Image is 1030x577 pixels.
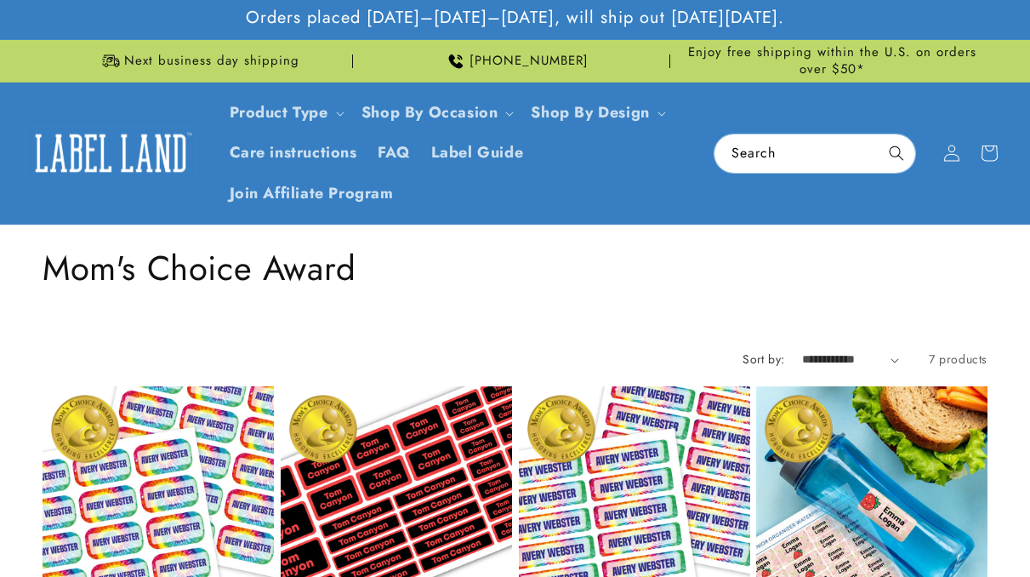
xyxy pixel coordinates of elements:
span: Next business day shipping [124,53,299,70]
span: FAQ [378,143,411,163]
summary: Shop By Design [521,93,672,133]
a: Care instructions [219,133,367,173]
div: Announcement [677,40,987,82]
a: Product Type [230,101,328,123]
img: Label Land [26,127,196,180]
span: [PHONE_NUMBER] [469,53,589,70]
h1: Mom's Choice Award [43,246,987,290]
span: Care instructions [230,143,357,163]
span: 7 products [929,351,987,368]
span: Shop By Occasion [361,103,498,123]
a: Join Affiliate Program [219,174,404,214]
a: Label Guide [421,133,534,173]
span: Enjoy free shipping within the U.S. on orders over $50* [677,44,987,77]
summary: Shop By Occasion [351,93,521,133]
span: Orders placed [DATE]–[DATE]–[DATE], will ship out [DATE][DATE]. [246,7,784,29]
span: Join Affiliate Program [230,184,394,203]
a: Label Land [20,120,202,186]
div: Announcement [360,40,670,82]
button: Search [878,134,915,172]
a: FAQ [367,133,421,173]
summary: Product Type [219,93,351,133]
div: Announcement [43,40,353,82]
a: Shop By Design [531,101,649,123]
span: Label Guide [431,143,524,163]
label: Sort by: [743,351,784,368]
